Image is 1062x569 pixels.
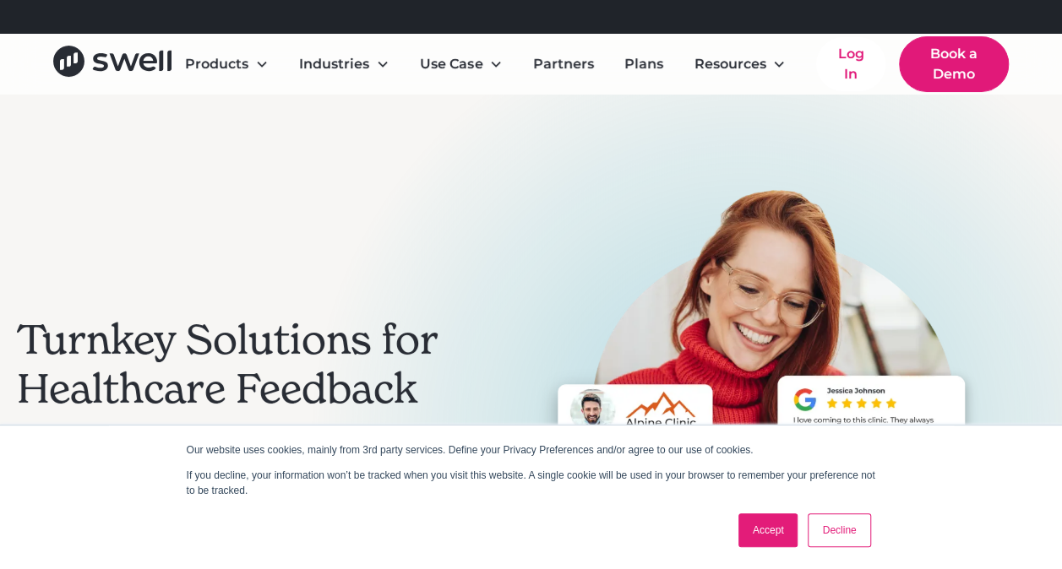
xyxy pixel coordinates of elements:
[286,47,403,81] div: Industries
[53,46,172,83] a: home
[185,54,248,74] div: Products
[611,47,677,81] a: Plans
[899,36,1010,92] a: Book a Demo
[773,387,1062,569] iframe: Chat Widget
[17,316,450,413] h2: Turnkey Solutions for Healthcare Feedback
[520,47,607,81] a: Partners
[808,513,870,547] a: Decline
[738,513,798,547] a: Accept
[816,37,885,91] a: Log In
[694,54,765,74] div: Resources
[406,47,516,81] div: Use Case
[680,47,799,81] div: Resources
[187,468,876,498] p: If you decline, your information won’t be tracked when you visit this website. A single cookie wi...
[172,47,282,81] div: Products
[187,442,876,458] p: Our website uses cookies, mainly from 3rd party services. Define your Privacy Preferences and/or ...
[299,54,369,74] div: Industries
[420,54,482,74] div: Use Case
